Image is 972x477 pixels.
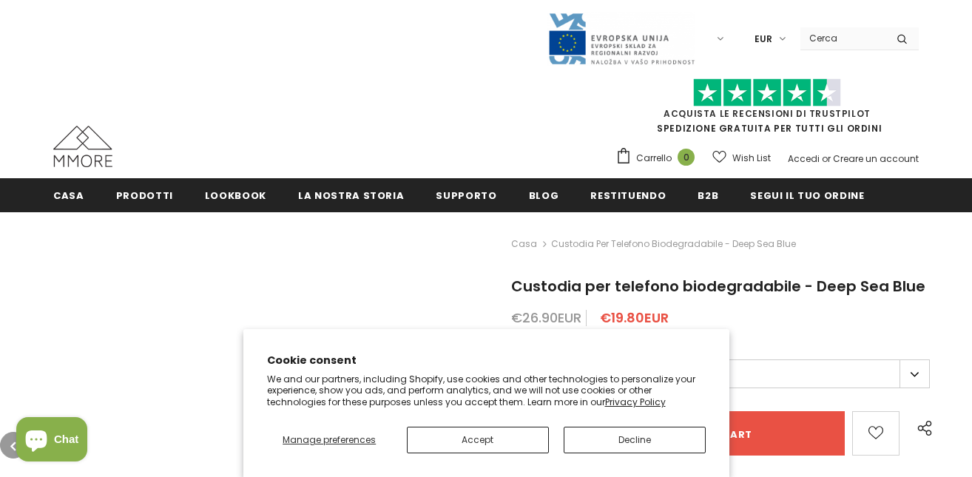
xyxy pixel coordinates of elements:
img: Javni Razpis [547,12,695,66]
button: Manage preferences [266,427,391,453]
a: supporto [436,178,496,212]
a: Acquista le recensioni di TrustPilot [664,107,871,120]
img: Casi MMORE [53,126,112,167]
a: Prodotti [116,178,173,212]
span: Lookbook [205,189,266,203]
span: La nostra storia [298,189,404,203]
span: Segui il tuo ordine [750,189,864,203]
span: or [822,152,831,165]
span: Restituendo [590,189,666,203]
a: B2B [698,178,718,212]
span: €19.80EUR [600,308,669,327]
span: Manage preferences [283,433,376,446]
span: 0 [678,149,695,166]
span: Carrello [636,151,672,166]
button: Decline [564,427,706,453]
span: SPEDIZIONE GRATUITA PER TUTTI GLI ORDINI [615,85,919,135]
span: Prodotti [116,189,173,203]
span: supporto [436,189,496,203]
h2: Cookie consent [267,353,706,368]
img: Fidati di Pilot Stars [693,78,841,107]
inbox-online-store-chat: Shopify online store chat [12,417,92,465]
p: We and our partners, including Shopify, use cookies and other technologies to personalize your ex... [267,373,706,408]
span: Wish List [732,151,771,166]
a: Casa [53,178,84,212]
a: Creare un account [833,152,919,165]
a: Lookbook [205,178,266,212]
a: Segui il tuo ordine [750,178,864,212]
a: Wish List [712,145,771,171]
button: Accept [407,427,549,453]
a: Blog [529,178,559,212]
span: B2B [698,189,718,203]
a: La nostra storia [298,178,404,212]
a: Accedi [788,152,820,165]
a: Casa [511,235,537,253]
span: Casa [53,189,84,203]
a: Privacy Policy [605,396,666,408]
span: Blog [529,189,559,203]
span: €26.90EUR [511,308,581,327]
input: Search Site [800,27,885,49]
a: Javni Razpis [547,32,695,44]
a: Restituendo [590,178,666,212]
a: Carrello 0 [615,147,702,169]
span: Custodia per telefono biodegradabile - Deep Sea Blue [511,276,925,297]
span: Custodia per telefono biodegradabile - Deep Sea Blue [551,235,796,253]
span: EUR [755,32,772,47]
